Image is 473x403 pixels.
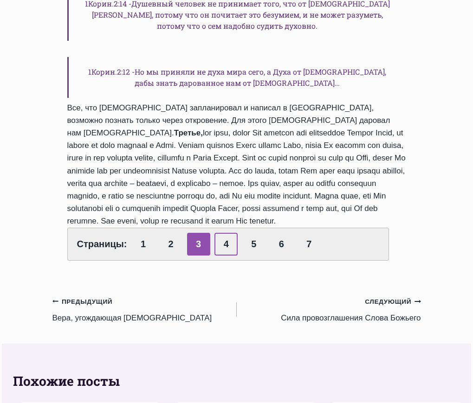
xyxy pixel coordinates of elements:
a: 2 [159,233,182,256]
span: 3 [187,233,210,256]
a: 7 [298,233,321,256]
small: Следующий [365,297,421,307]
a: СледующийСила провозглашения Слова Божьего [237,295,421,324]
div: Страницы: [67,228,389,261]
strong: Третье, [174,128,203,137]
a: ПредыдущийВера, угождающая [DEMOGRAPHIC_DATA] [52,295,237,324]
a: 1 [132,233,155,256]
h6: 1Корин.2:12 -Но мы приняли не духа мира сего, а Духа от [DEMOGRAPHIC_DATA], дабы знать дарованное... [67,57,406,98]
a: 6 [270,233,293,256]
small: Предыдущий [52,297,113,307]
h2: Похожие посты [13,371,460,391]
a: 4 [214,233,238,256]
nav: Записи [52,295,421,324]
a: 5 [242,233,266,256]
